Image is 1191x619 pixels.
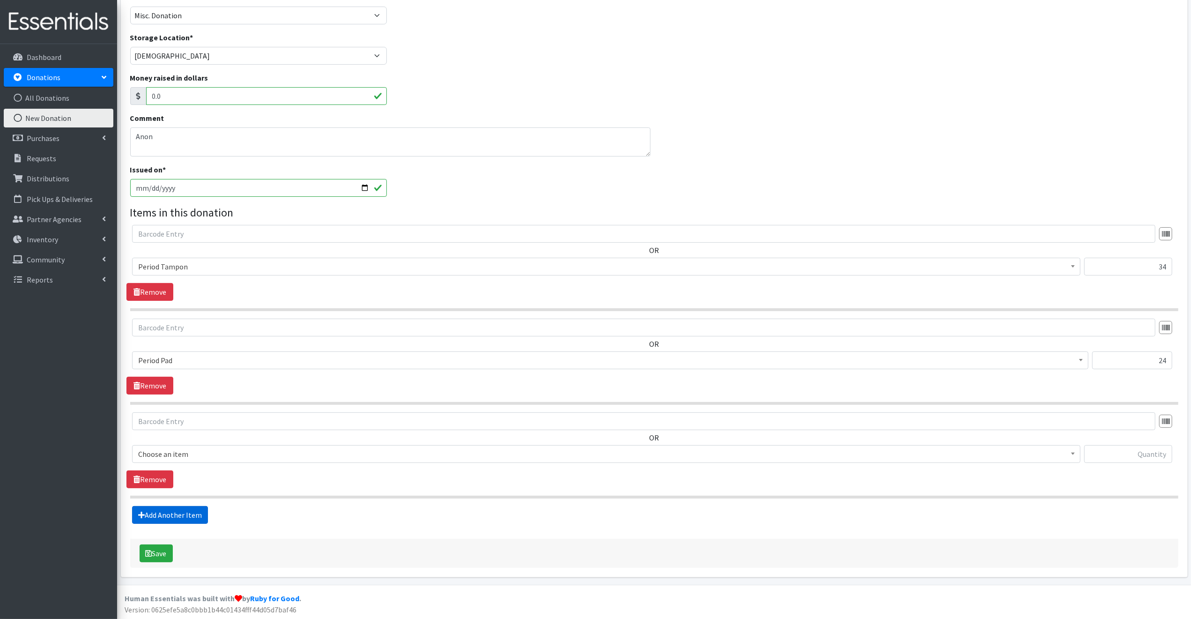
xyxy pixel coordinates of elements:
p: Inventory [27,235,58,244]
button: Save [140,544,173,562]
abbr: required [190,33,193,42]
label: OR [649,338,659,350]
p: Requests [27,154,56,163]
p: Donations [27,73,60,82]
a: Reports [4,270,113,289]
abbr: required [163,165,166,174]
label: Comment [130,112,164,124]
a: Remove [126,283,173,301]
span: Period Pad [138,354,1082,367]
p: Distributions [27,174,69,183]
a: Remove [126,470,173,488]
span: Choose an item [138,447,1074,461]
a: Distributions [4,169,113,188]
span: Version: 0625efe5a8c0bbb1b44c01434fff44d05d7baf46 [125,605,296,614]
a: All Donations [4,89,113,107]
p: Dashboard [27,52,61,62]
label: Money raised in dollars [130,72,208,83]
span: Period Pad [132,351,1088,369]
input: Quantity [1084,445,1172,463]
input: Quantity [1084,258,1172,276]
a: Remove [126,377,173,395]
input: Barcode Entry [132,412,1155,430]
span: Choose an item [132,445,1080,463]
span: Period Tampon [132,258,1080,276]
input: Barcode Entry [132,319,1155,336]
a: Ruby for Good [250,594,299,603]
a: Donations [4,68,113,87]
a: Partner Agencies [4,210,113,229]
span: Period Tampon [138,260,1074,273]
p: Purchases [27,134,59,143]
label: Issued on [130,164,166,175]
p: Reports [27,275,53,284]
p: Pick Ups & Deliveries [27,194,93,204]
a: Requests [4,149,113,168]
label: Storage Location [130,32,193,43]
a: Add Another Item [132,506,208,524]
a: Pick Ups & Deliveries [4,190,113,209]
p: Partner Agencies [27,215,81,224]
input: Quantity [1092,351,1172,369]
input: Barcode Entry [132,225,1155,243]
img: HumanEssentials [4,6,113,37]
a: Dashboard [4,48,113,67]
strong: Human Essentials was built with by . [125,594,301,603]
label: OR [649,245,659,256]
a: Purchases [4,129,113,148]
a: Community [4,250,113,269]
p: Community [27,255,65,264]
a: New Donation [4,109,113,127]
label: OR [649,432,659,443]
a: Inventory [4,230,113,249]
legend: Items in this donation [130,204,1178,221]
